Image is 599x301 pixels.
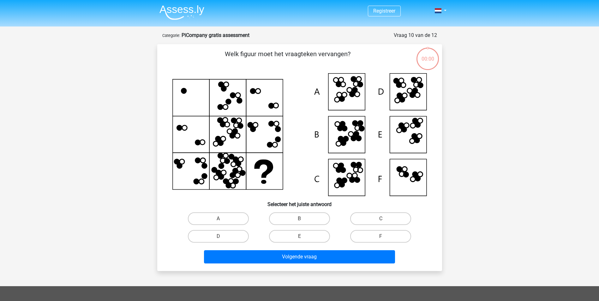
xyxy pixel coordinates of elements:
button: Volgende vraag [204,250,395,263]
strong: PiCompany gratis assessment [182,32,249,38]
small: Categorie: [162,33,180,38]
label: A [188,212,249,225]
div: 00:00 [416,47,440,63]
h6: Selecteer het juiste antwoord [167,196,432,207]
img: Assessly [159,5,204,20]
a: Registreer [373,8,395,14]
label: C [350,212,411,225]
label: B [269,212,330,225]
p: Welk figuur moet het vraagteken vervangen? [167,49,408,68]
label: E [269,230,330,243]
div: Vraag 10 van de 12 [394,32,437,39]
label: D [188,230,249,243]
label: F [350,230,411,243]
